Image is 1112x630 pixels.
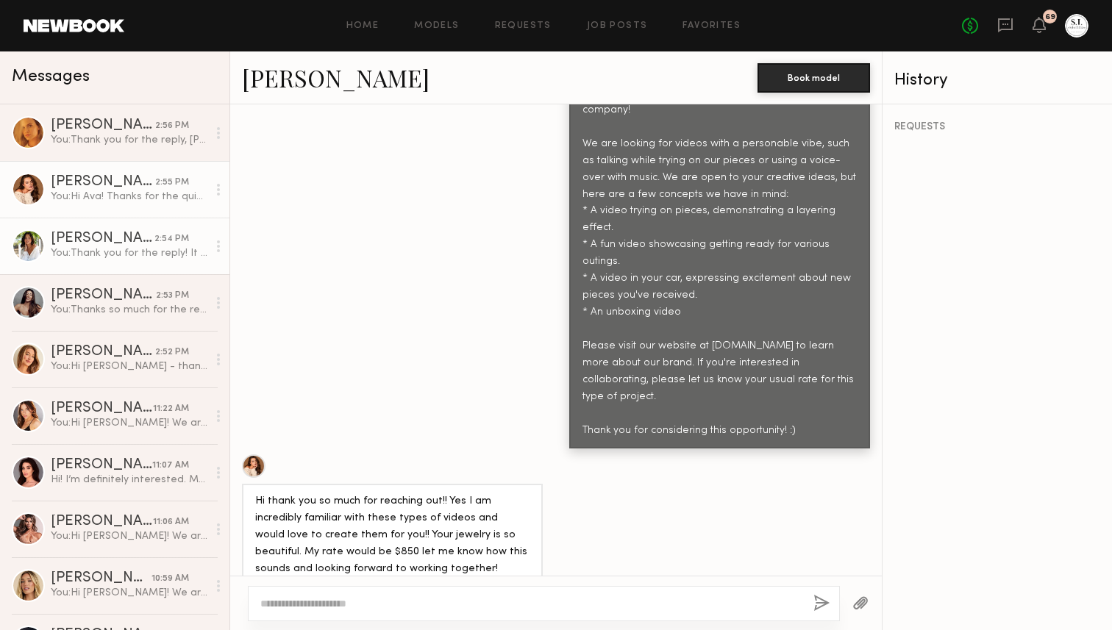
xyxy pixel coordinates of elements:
div: [PERSON_NAME] [51,571,152,586]
div: 11:07 AM [152,459,189,473]
a: Book model [758,71,870,83]
div: Hi thank you so much for reaching out!! Yes I am incredibly familiar with these types of videos a... [255,493,530,578]
div: Hi Ava! We are a fashion jewelry brand based out of [GEOGRAPHIC_DATA][US_STATE], looking to have ... [582,18,857,440]
div: History [894,72,1100,89]
div: 69 [1045,13,1055,21]
a: Models [414,21,459,31]
div: 2:55 PM [155,176,189,190]
div: [PERSON_NAME] [51,515,153,529]
button: Book model [758,63,870,93]
div: [PERSON_NAME] [51,288,156,303]
div: 2:56 PM [155,119,189,133]
div: You: Hi [PERSON_NAME] - thanks so much! We have a budget to work within, but thank you for the qu... [51,359,207,373]
div: 2:53 PM [156,289,189,303]
div: You: Thank you for the reply! It is for paid usage for ads - if you have the rate card that would... [51,246,207,260]
a: Favorites [682,21,741,31]
div: [PERSON_NAME] [51,401,153,416]
div: You: Thanks so much for the reply! The intent for the reels are paid ads with boosting as well. W... [51,303,207,317]
div: 10:59 AM [152,572,189,586]
div: You: Hi [PERSON_NAME]! We are a fashion jewelry brand based out of [GEOGRAPHIC_DATA][US_STATE], l... [51,529,207,543]
div: 11:06 AM [153,515,189,529]
div: 2:52 PM [155,346,189,359]
div: You: Hi [PERSON_NAME]! We are a fashion jewelry brand based out of [GEOGRAPHIC_DATA][US_STATE], l... [51,586,207,600]
div: You: Hi Ava! Thanks for the quick reply - we have a budget we are closely following and your rate... [51,190,207,204]
div: 11:22 AM [153,402,189,416]
div: REQUESTS [894,122,1100,132]
div: [PERSON_NAME] [51,175,155,190]
a: Job Posts [587,21,648,31]
div: [PERSON_NAME] [51,458,152,473]
div: [PERSON_NAME] [51,345,155,359]
div: [PERSON_NAME] [51,118,155,133]
div: You: Hi [PERSON_NAME]! We are a fashion jewelry brand based out of [GEOGRAPHIC_DATA][US_STATE], l... [51,416,207,430]
a: [PERSON_NAME] [242,62,430,93]
a: Requests [495,21,552,31]
span: Messages [12,68,90,85]
a: Home [346,21,379,31]
div: Hi! I’m definitely interested. My rate for a UGC video is typically $250-400. If you require post... [51,473,207,487]
div: 2:54 PM [154,232,189,246]
div: [PERSON_NAME] [51,232,154,246]
div: You: Thank you for the reply, [PERSON_NAME]! What are your packages if you wouldn't mind elaborat... [51,133,207,147]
